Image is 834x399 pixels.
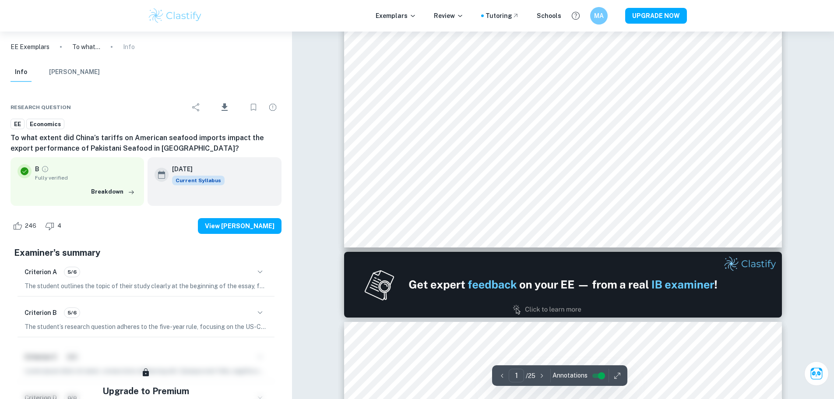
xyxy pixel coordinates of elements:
p: Info [123,42,135,52]
div: Download [207,96,243,119]
div: Like [11,219,41,233]
span: 246 [20,222,41,230]
span: 5/6 [64,268,80,276]
h6: MA [594,11,604,21]
p: / 25 [526,371,535,381]
h6: Criterion B [25,308,57,318]
p: The student outlines the topic of their study clearly at the beginning of the essay, focusing on ... [25,281,267,291]
h6: Criterion A [25,267,57,277]
h5: Upgrade to Premium [102,385,189,398]
h6: [DATE] [172,164,218,174]
a: EE [11,119,25,130]
button: Ask Clai [804,361,829,386]
span: Economics [27,120,64,129]
span: Fully verified [35,174,137,182]
span: Research question [11,103,71,111]
div: Share [187,99,205,116]
a: Economics [26,119,64,130]
span: EE [11,120,24,129]
h6: To what extent did China’s tariffs on American seafood imports impact the export performance of P... [11,133,282,154]
span: 5/6 [64,309,80,317]
button: UPGRADE NOW [625,8,687,24]
button: [PERSON_NAME] [49,63,100,82]
p: To what extent did China’s tariffs on American seafood imports impact the export performance of P... [72,42,100,52]
button: View [PERSON_NAME] [198,218,282,234]
a: Grade fully verified [41,165,49,173]
button: Help and Feedback [568,8,583,23]
span: 4 [53,222,66,230]
p: B [35,164,39,174]
a: Tutoring [486,11,519,21]
h5: Examiner's summary [14,246,278,259]
p: Review [434,11,464,21]
a: EE Exemplars [11,42,49,52]
a: Schools [537,11,561,21]
div: Report issue [264,99,282,116]
p: Exemplars [376,11,416,21]
span: Current Syllabus [172,176,225,185]
img: Ad [344,252,782,318]
img: Clastify logo [148,7,203,25]
p: The student’s research question adheres to the five-year rule, focusing on the US-China trade war... [25,322,267,332]
button: Info [11,63,32,82]
button: Breakdown [89,185,137,198]
button: MA [590,7,608,25]
div: This exemplar is based on the current syllabus. Feel free to refer to it for inspiration/ideas wh... [172,176,225,185]
div: Dislike [43,219,66,233]
div: Bookmark [245,99,262,116]
span: Annotations [552,371,588,380]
